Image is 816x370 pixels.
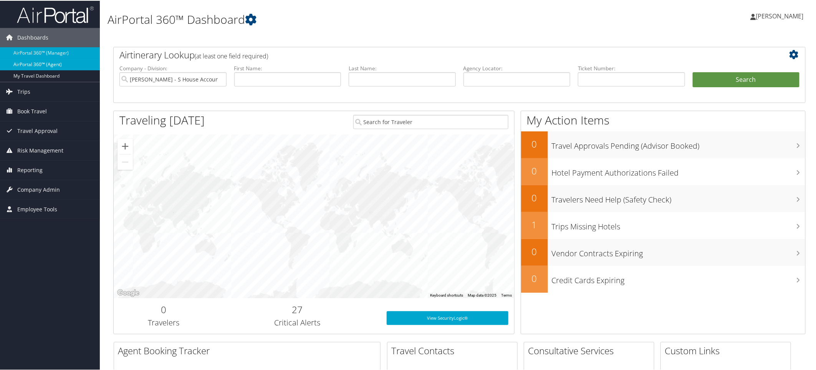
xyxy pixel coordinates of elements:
[521,271,548,284] h2: 0
[521,238,806,265] a: 0Vendor Contracts Expiring
[17,199,57,218] span: Employee Tools
[578,64,685,71] label: Ticket Number:
[552,190,806,204] h3: Travelers Need Help (Safety Check)
[756,11,804,20] span: [PERSON_NAME]
[118,343,380,357] h2: Agent Booking Tracker
[521,217,548,231] h2: 1
[501,292,512,297] a: Terms (opens in new tab)
[118,154,133,169] button: Zoom out
[521,164,548,177] h2: 0
[220,302,375,315] h2: 27
[17,101,47,120] span: Book Travel
[665,343,791,357] h2: Custom Links
[751,4,811,27] a: [PERSON_NAME]
[119,302,208,315] h2: 0
[391,343,517,357] h2: Travel Contacts
[234,64,341,71] label: First Name:
[17,179,60,199] span: Company Admin
[108,11,577,27] h1: AirPortal 360™ Dashboard
[349,64,456,71] label: Last Name:
[118,138,133,153] button: Zoom in
[552,244,806,258] h3: Vendor Contracts Expiring
[17,5,94,23] img: airportal-logo.png
[195,51,268,60] span: (at least one field required)
[119,64,227,71] label: Company - Division:
[119,48,742,61] h2: Airtinerary Lookup
[17,81,30,101] span: Trips
[552,163,806,178] h3: Hotel Payment Authorizations Failed
[528,343,654,357] h2: Consultative Services
[552,136,806,151] h3: Travel Approvals Pending (Advisor Booked)
[521,265,806,292] a: 0Credit Cards Expiring
[521,137,548,150] h2: 0
[463,64,571,71] label: Agency Locator:
[387,310,509,324] a: View SecurityLogic®
[552,270,806,285] h3: Credit Cards Expiring
[693,71,800,87] button: Search
[521,244,548,257] h2: 0
[17,140,63,159] span: Risk Management
[119,111,205,128] h1: Traveling [DATE]
[430,292,463,297] button: Keyboard shortcuts
[521,211,806,238] a: 1Trips Missing Hotels
[17,160,43,179] span: Reporting
[220,317,375,327] h3: Critical Alerts
[17,121,58,140] span: Travel Approval
[521,191,548,204] h2: 0
[353,114,509,128] input: Search for Traveler
[521,158,806,184] a: 0Hotel Payment Authorizations Failed
[552,217,806,231] h3: Trips Missing Hotels
[521,111,806,128] h1: My Action Items
[521,184,806,211] a: 0Travelers Need Help (Safety Check)
[468,292,497,297] span: Map data ©2025
[116,287,141,297] a: Open this area in Google Maps (opens a new window)
[17,27,48,46] span: Dashboards
[116,287,141,297] img: Google
[119,317,208,327] h3: Travelers
[521,131,806,158] a: 0Travel Approvals Pending (Advisor Booked)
